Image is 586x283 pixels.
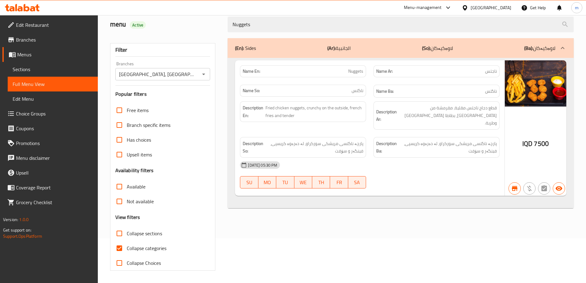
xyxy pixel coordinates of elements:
span: Menu disclaimer [16,154,93,162]
button: Branch specific item [508,182,521,195]
span: Choice Groups [16,110,93,117]
span: TH [315,178,328,187]
span: پارچە ناگتسی مریشکی سورکراو، لە دەرەوە کریسپی، فینگەر و سۆفت [266,140,363,155]
strong: Name Ba: [376,87,394,95]
a: Grocery Checklist [2,195,98,210]
button: WE [294,176,312,188]
span: 1.0.0 [19,216,29,224]
span: Upsell items [127,151,152,158]
span: IQD [522,138,532,150]
button: FR [330,176,348,188]
span: FR [333,178,345,187]
div: Filter [115,43,210,57]
strong: Description So: [243,140,264,155]
span: Sections [13,66,93,73]
span: Edit Menu [13,95,93,103]
span: Nuggets [348,68,363,75]
strong: Description Ba: [376,140,398,155]
div: (En): Sides(Ar):الجانبية(So):لاوەکیەکان(Ba):لاوەکیەکان [228,38,574,58]
span: پارچە ناگتسی مریشکی سورکراو، لە دەرەوە کریسپی، فینگەر و سۆفت [399,140,497,155]
span: Get support on: [3,226,31,234]
span: Grocery Checklist [16,199,93,206]
span: Has choices [127,136,151,144]
span: MO [261,178,274,187]
button: Open [199,70,208,79]
strong: Name So: [243,87,260,94]
span: Active [130,22,146,28]
span: Version: [3,216,18,224]
button: Purchased item [523,182,536,195]
img: mmw_638920578780362104 [505,60,566,107]
span: قطع دجاج ناجتس مقلية، مقرمشة من الخارج، بطاطا مقلية وطرية. [398,104,497,127]
span: Menus [17,51,93,58]
a: Menu disclaimer [2,151,98,165]
span: Collapse Choices [127,259,161,267]
div: (En): Sides(Ar):الجانبية(So):لاوەکیەکان(Ba):لاوەکیەکان [228,58,574,208]
span: Promotions [16,139,93,147]
strong: Description En: [243,104,264,119]
a: Promotions [2,136,98,151]
button: TU [276,176,294,188]
b: (Ar): [327,43,336,53]
div: Menu-management [404,4,442,11]
span: Coverage Report [16,184,93,191]
span: Fried chicken nuggets, crunchy on the outside, french fries and tender [265,104,364,119]
span: WE [297,178,310,187]
a: Choice Groups [2,106,98,121]
p: Sides [235,44,256,52]
span: ناگتس [352,87,363,94]
span: Edit Restaurant [16,21,93,29]
p: لاوەکیەکان [422,44,453,52]
span: 7500 [534,138,549,150]
div: [GEOGRAPHIC_DATA] [471,4,511,11]
a: Sections [8,62,98,77]
span: SU [243,178,256,187]
span: [DATE] 05:30 PM [245,162,280,168]
a: Edit Menu [8,91,98,106]
span: Full Menu View [13,80,93,88]
h2: menu [110,20,221,29]
a: Branches [2,32,98,47]
button: Not has choices [538,182,550,195]
span: ناگتس [485,87,497,95]
h3: Availability filters [115,167,154,174]
button: SU [240,176,258,188]
a: Coupons [2,121,98,136]
button: Available [553,182,565,195]
span: Branch specific items [127,121,170,129]
span: Available [127,183,146,190]
button: SA [348,176,366,188]
p: الجانبية [327,44,351,52]
span: m [575,4,579,11]
b: (So): [422,43,431,53]
a: Full Menu View [8,77,98,91]
h3: Popular filters [115,91,210,98]
b: (En): [235,43,244,53]
span: Upsell [16,169,93,176]
input: search [228,17,574,32]
strong: Name En: [243,68,260,75]
strong: Description Ar: [376,108,397,123]
span: Collapse categories [127,245,166,252]
a: Menus [2,47,98,62]
span: TU [279,178,292,187]
a: Upsell [2,165,98,180]
span: Coupons [16,125,93,132]
strong: Name Ar: [376,68,393,75]
span: Free items [127,107,149,114]
h3: View filters [115,214,140,221]
p: لاوەکیەکان [524,44,555,52]
a: Edit Restaurant [2,18,98,32]
span: SA [351,178,364,187]
span: Not available [127,198,154,205]
button: TH [312,176,330,188]
div: Active [130,21,146,29]
span: Branches [16,36,93,43]
button: MO [258,176,276,188]
b: (Ba): [524,43,533,53]
a: Support.OpsPlatform [3,232,42,240]
a: Coverage Report [2,180,98,195]
span: Collapse sections [127,230,162,237]
span: ناجتس [485,68,497,75]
